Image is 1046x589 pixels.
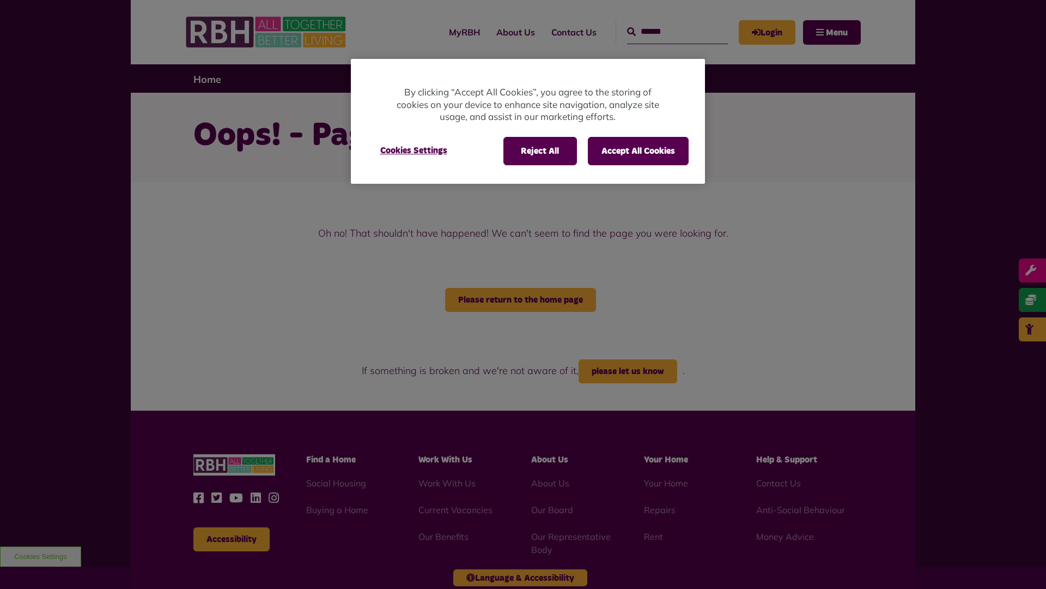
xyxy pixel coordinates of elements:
[351,59,705,184] div: Privacy
[503,137,577,165] button: Reject All
[588,137,689,165] button: Accept All Cookies
[367,137,460,164] button: Cookies Settings
[394,86,661,123] p: By clicking “Accept All Cookies”, you agree to the storing of cookies on your device to enhance s...
[351,59,705,184] div: Cookie banner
